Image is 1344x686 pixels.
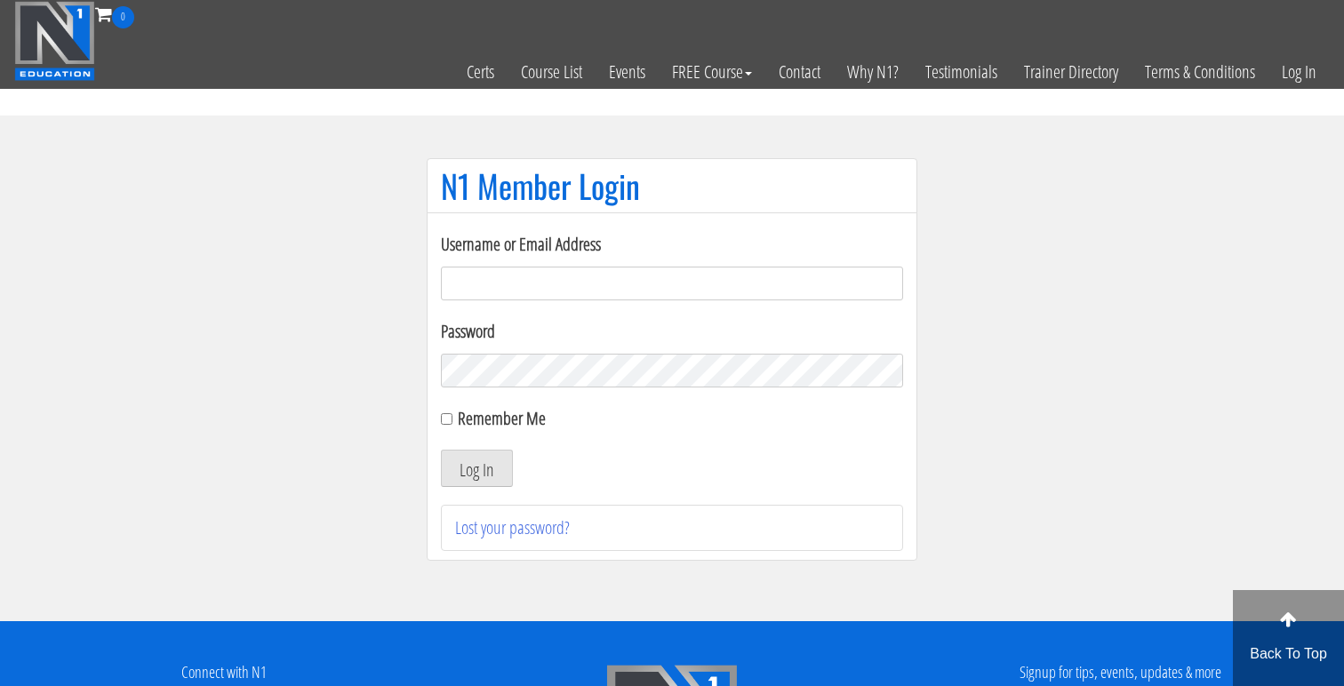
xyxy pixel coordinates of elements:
[1268,28,1330,116] a: Log In
[13,664,435,682] h4: Connect with N1
[112,6,134,28] span: 0
[1011,28,1132,116] a: Trainer Directory
[765,28,834,116] a: Contact
[1132,28,1268,116] a: Terms & Conditions
[14,1,95,81] img: n1-education
[441,168,903,203] h1: N1 Member Login
[508,28,596,116] a: Course List
[659,28,765,116] a: FREE Course
[834,28,912,116] a: Why N1?
[95,2,134,26] a: 0
[453,28,508,116] a: Certs
[909,664,1331,682] h4: Signup for tips, events, updates & more
[441,450,513,487] button: Log In
[455,515,570,539] a: Lost your password?
[441,318,903,345] label: Password
[912,28,1011,116] a: Testimonials
[596,28,659,116] a: Events
[1233,643,1344,665] p: Back To Top
[458,406,546,430] label: Remember Me
[441,231,903,258] label: Username or Email Address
